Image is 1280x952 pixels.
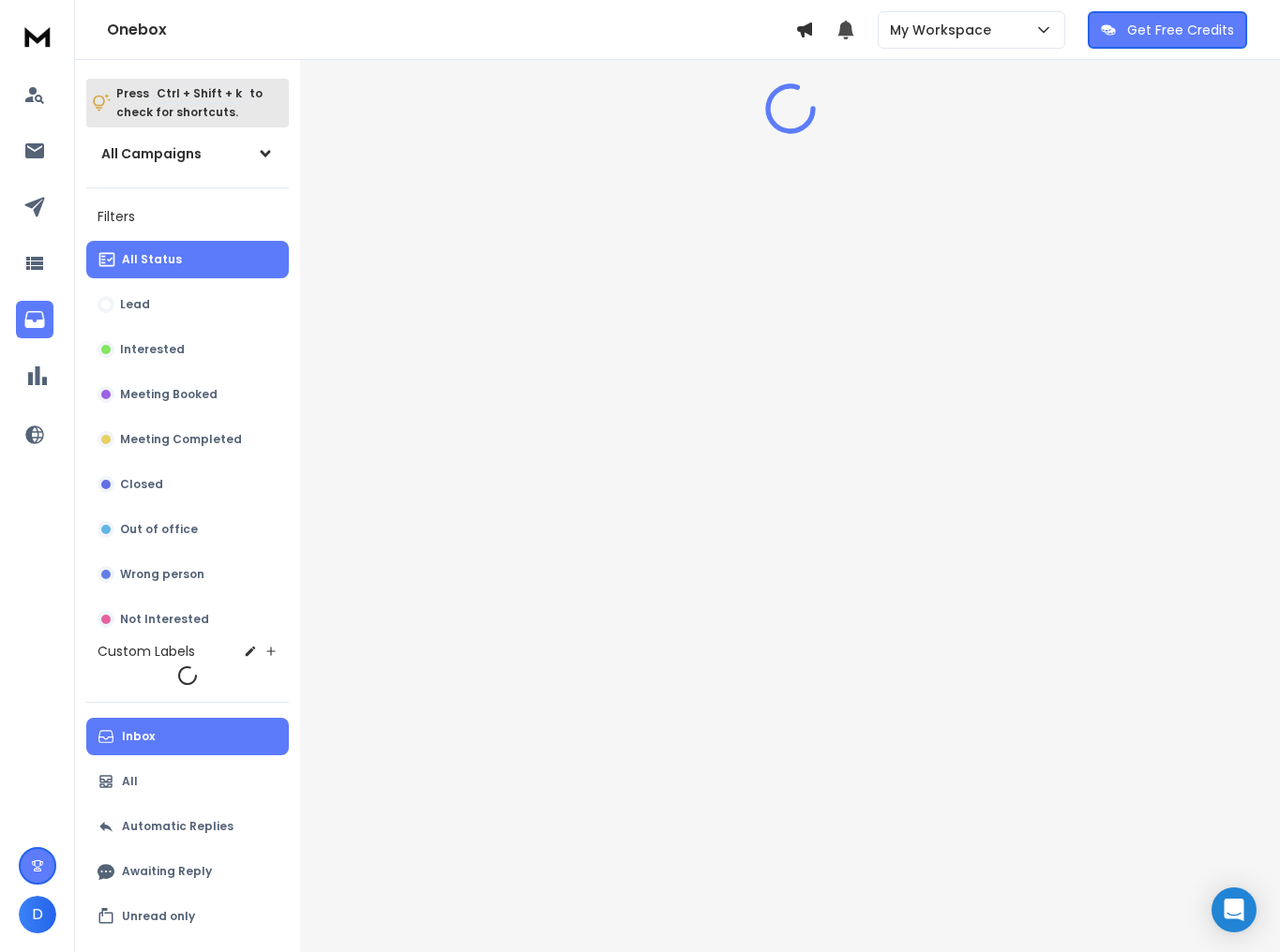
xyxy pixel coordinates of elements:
button: All Campaigns [86,135,289,172]
p: My Workspace [890,21,999,39]
button: Meeting Booked [86,376,289,413]
p: All Status [122,252,182,267]
p: Awaiting Reply [122,864,212,879]
h3: Custom Labels [98,642,195,661]
p: Lead [120,297,150,312]
p: Meeting Completed [120,432,242,447]
p: Wrong person [120,567,204,582]
button: Not Interested [86,601,289,638]
button: Meeting Completed [86,421,289,458]
p: Not Interested [120,612,209,627]
button: D [19,896,56,933]
button: Closed [86,466,289,503]
p: Automatic Replies [122,819,233,834]
img: logo [19,19,56,53]
button: Awaiting Reply [86,853,289,890]
p: Unread only [122,909,195,924]
h1: Onebox [107,19,795,41]
p: Closed [120,477,163,492]
p: Inbox [122,729,155,744]
p: Press to check for shortcuts. [116,84,263,122]
button: Get Free Credits [1088,11,1247,49]
button: All Status [86,241,289,278]
p: Out of office [120,522,198,537]
h1: All Campaigns [101,144,202,163]
p: All [122,774,138,789]
button: Out of office [86,511,289,548]
button: Lead [86,286,289,323]
span: Ctrl + Shift + k [154,82,245,104]
button: Automatic Replies [86,808,289,845]
p: Interested [120,342,185,357]
button: All [86,763,289,800]
button: Wrong person [86,556,289,593]
h3: Filters [86,203,289,230]
button: Interested [86,331,289,368]
div: Open Intercom Messenger [1212,887,1257,932]
button: Unread only [86,898,289,935]
button: Inbox [86,718,289,755]
p: Meeting Booked [120,387,218,402]
p: Get Free Credits [1127,21,1234,39]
